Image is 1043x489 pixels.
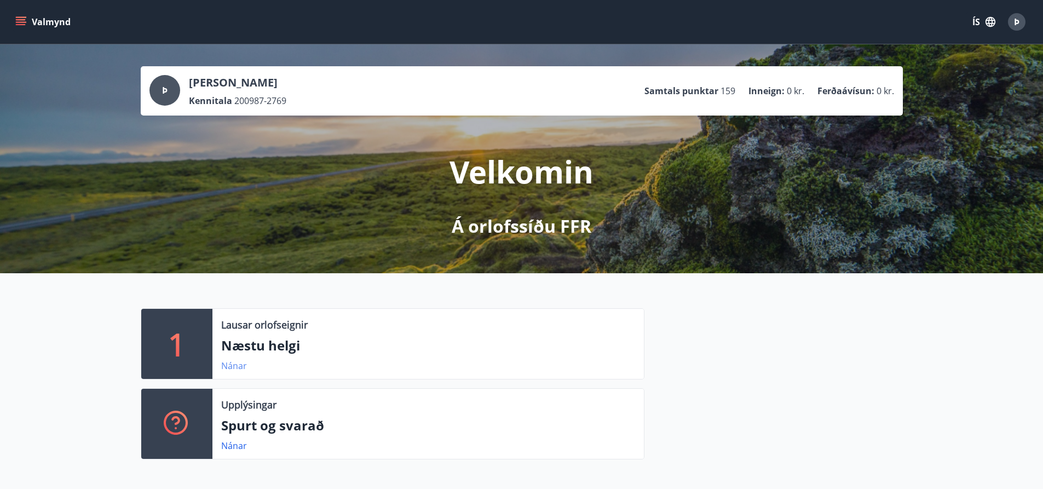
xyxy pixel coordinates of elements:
p: [PERSON_NAME] [189,75,286,90]
button: Þ [1004,9,1030,35]
button: menu [13,12,75,32]
span: Þ [1014,16,1019,28]
span: 159 [721,85,735,97]
p: Kennitala [189,95,232,107]
span: Þ [162,84,168,96]
p: Ferðaávísun : [817,85,874,97]
span: 200987-2769 [234,95,286,107]
span: 0 kr. [877,85,894,97]
a: Nánar [221,440,247,452]
a: Nánar [221,360,247,372]
span: 0 kr. [787,85,804,97]
button: ÍS [966,12,1001,32]
p: Lausar orlofseignir [221,318,308,332]
p: Samtals punktar [644,85,718,97]
p: Næstu helgi [221,336,635,355]
p: Inneign : [748,85,785,97]
p: 1 [168,323,186,365]
p: Á orlofssíðu FFR [452,214,591,238]
p: Velkomin [450,151,593,192]
p: Spurt og svarað [221,416,635,435]
p: Upplýsingar [221,398,276,412]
